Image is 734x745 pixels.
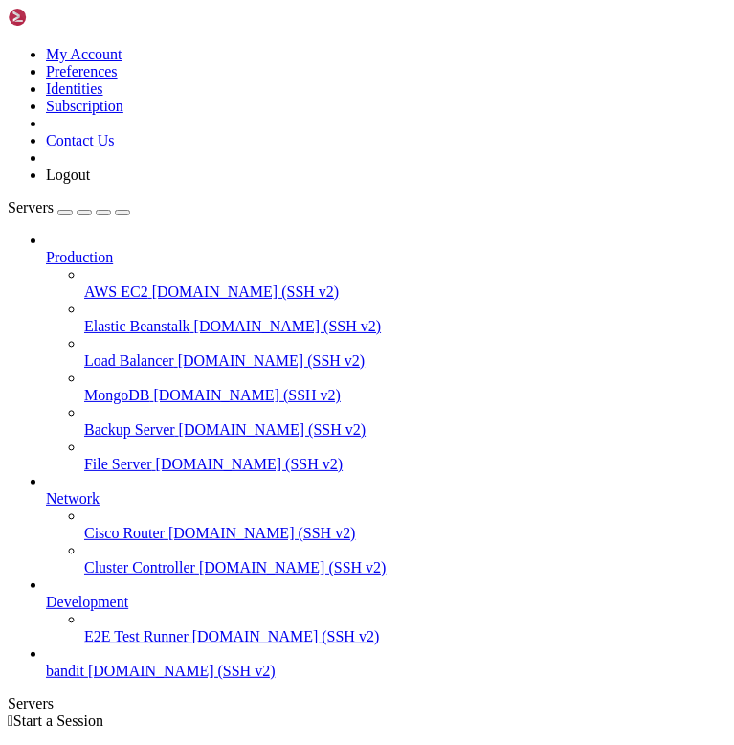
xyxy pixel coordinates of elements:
a: Cisco Router [DOMAIN_NAME] (SSH v2) [84,525,726,542]
span: [DOMAIN_NAME] (SSH v2) [168,525,356,541]
span: File Server [84,456,152,472]
span: Network [46,490,100,507]
a: Subscription [46,98,123,114]
span: Cluster Controller [84,559,195,576]
span: [DOMAIN_NAME] (SSH v2) [178,352,366,369]
li: Network [46,473,726,576]
a: bandit [DOMAIN_NAME] (SSH v2) [46,663,726,680]
span: [DOMAIN_NAME] (SSH v2) [199,559,387,576]
span: Start a Session [13,712,103,729]
span: [DOMAIN_NAME] (SSH v2) [192,628,380,644]
span: AWS EC2 [84,283,148,300]
span: [DOMAIN_NAME] (SSH v2) [153,387,341,403]
a: MongoDB [DOMAIN_NAME] (SSH v2) [84,387,726,404]
li: Backup Server [DOMAIN_NAME] (SSH v2) [84,404,726,439]
li: Elastic Beanstalk [DOMAIN_NAME] (SSH v2) [84,301,726,335]
a: AWS EC2 [DOMAIN_NAME] (SSH v2) [84,283,726,301]
li: Load Balancer [DOMAIN_NAME] (SSH v2) [84,335,726,370]
span:  [8,712,13,729]
span: [DOMAIN_NAME] (SSH v2) [194,318,382,334]
span: [DOMAIN_NAME] (SSH v2) [152,283,340,300]
span: Elastic Beanstalk [84,318,190,334]
span: E2E Test Runner [84,628,189,644]
a: Identities [46,80,103,97]
img: Shellngn [8,8,118,27]
a: Development [46,594,726,611]
span: bandit [46,663,84,679]
a: Production [46,249,726,266]
a: Contact Us [46,132,115,148]
span: MongoDB [84,387,149,403]
span: [DOMAIN_NAME] (SSH v2) [179,421,367,438]
a: Elastic Beanstalk [DOMAIN_NAME] (SSH v2) [84,318,726,335]
li: File Server [DOMAIN_NAME] (SSH v2) [84,439,726,473]
li: Production [46,232,726,473]
a: My Account [46,46,122,62]
span: Cisco Router [84,525,165,541]
a: Backup Server [DOMAIN_NAME] (SSH v2) [84,421,726,439]
span: Production [46,249,113,265]
a: Network [46,490,726,508]
li: AWS EC2 [DOMAIN_NAME] (SSH v2) [84,266,726,301]
span: [DOMAIN_NAME] (SSH v2) [88,663,276,679]
li: E2E Test Runner [DOMAIN_NAME] (SSH v2) [84,611,726,645]
li: bandit [DOMAIN_NAME] (SSH v2) [46,645,726,680]
a: Servers [8,199,130,215]
span: [DOMAIN_NAME] (SSH v2) [156,456,344,472]
li: MongoDB [DOMAIN_NAME] (SSH v2) [84,370,726,404]
li: Development [46,576,726,645]
a: File Server [DOMAIN_NAME] (SSH v2) [84,456,726,473]
li: Cluster Controller [DOMAIN_NAME] (SSH v2) [84,542,726,576]
a: Preferences [46,63,118,79]
a: Load Balancer [DOMAIN_NAME] (SSH v2) [84,352,726,370]
a: E2E Test Runner [DOMAIN_NAME] (SSH v2) [84,628,726,645]
span: Backup Server [84,421,175,438]
a: Logout [46,167,90,183]
li: Cisco Router [DOMAIN_NAME] (SSH v2) [84,508,726,542]
span: Servers [8,199,54,215]
div: Servers [8,695,726,712]
a: Cluster Controller [DOMAIN_NAME] (SSH v2) [84,559,726,576]
span: Development [46,594,128,610]
span: Load Balancer [84,352,174,369]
